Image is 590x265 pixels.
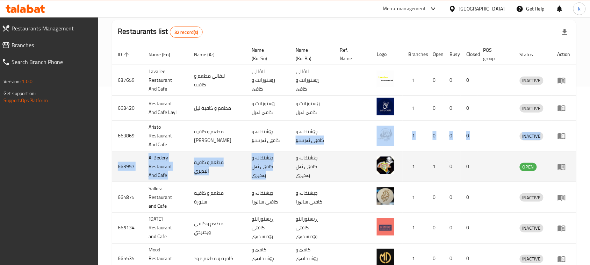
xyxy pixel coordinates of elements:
[290,65,334,96] td: لاڤالی رێستۆرانت و کافێ
[520,224,544,232] span: INACTIVE
[557,224,570,232] div: Menu
[246,213,290,244] td: ڕێستورانتو کافێی وێدنسدەی
[3,77,21,86] span: Version:
[403,182,427,213] td: 1
[557,76,570,85] div: Menu
[188,96,246,121] td: مطعم و كافية ليل
[461,44,477,65] th: Closed
[383,5,426,13] div: Menu-management
[556,24,573,41] div: Export file
[112,96,143,121] td: 663420
[377,126,394,143] img: Aristo Restaurant And Cafe
[444,213,461,244] td: 0
[246,65,290,96] td: لاڤالی رێستۆرانت و کافێ
[290,213,334,244] td: ڕێستورانتو کافێی وێدنسدەی
[377,70,394,88] img: Lavallee Restaurant And Cafe
[377,218,394,236] img: Wednesday Restaurant and Cafe
[520,77,544,85] span: INACTIVE
[520,132,544,141] div: INACTIVE
[22,77,33,86] span: 1.0.0
[461,65,477,96] td: 0
[340,46,363,63] span: Ref. Name
[12,41,93,49] span: Branches
[246,96,290,121] td: رێستورانت و کافێ لەيل
[403,151,427,182] td: 1
[557,104,570,112] div: Menu
[444,96,461,121] td: 0
[520,105,544,113] span: INACTIVE
[3,89,36,98] span: Get support on:
[461,96,477,121] td: 0
[461,121,477,151] td: 0
[246,121,290,151] td: چێشتخانە و کافێی ئەرستۆ
[112,121,143,151] td: 663869
[149,50,179,59] span: Name (En)
[403,65,427,96] td: 1
[427,44,444,65] th: Open
[557,193,570,202] div: Menu
[461,182,477,213] td: 0
[12,58,93,66] span: Search Branch Phone
[444,65,461,96] td: 0
[444,121,461,151] td: 0
[246,151,290,182] td: چێشتخانە و کافێی ئەل بەدیری
[188,65,246,96] td: لافالي مطعم و كافيه
[377,98,394,115] img: Restaurant And Cafe Layl
[557,132,570,140] div: Menu
[246,182,290,213] td: چێشتخانە و کافێی سالۆرا
[143,96,188,121] td: Restaurant And Cafe Layl
[112,182,143,213] td: 664875
[188,182,246,213] td: مطعم و كافيه سلورة
[112,65,143,96] td: 637659
[290,96,334,121] td: رێستورانت و کافێ لەيل
[403,44,427,65] th: Branches
[143,151,188,182] td: Al Bedery Restaurant And Cafe
[12,24,93,33] span: Restaurants Management
[461,213,477,244] td: 0
[290,151,334,182] td: چێشتخانە و کافێی ئەل بەدیری
[403,96,427,121] td: 1
[403,121,427,151] td: 1
[557,255,570,263] div: Menu
[403,213,427,244] td: 1
[143,182,188,213] td: Sallora Restaurant and Cafe
[444,44,461,65] th: Busy
[459,5,505,13] div: [GEOGRAPHIC_DATA]
[377,157,394,174] img: Al Bedery Restaurant And Cafe
[377,187,394,205] img: Sallora Restaurant and Cafe
[3,96,48,105] a: Support.OpsPlatform
[296,46,326,63] span: Name (Ku-Ba)
[427,96,444,121] td: 0
[520,132,544,140] span: INACTIVE
[143,121,188,151] td: Aristo Restaurant And Cafe
[427,121,444,151] td: 0
[170,29,202,36] span: 32 record(s)
[290,182,334,213] td: چێشتخانە و کافێی سالۆرا
[520,104,544,113] div: INACTIVE
[143,65,188,96] td: Lavallee Restaurant And Cafe
[427,151,444,182] td: 1
[188,213,246,244] td: مطعم و كافي ويدنزدي
[290,121,334,151] td: چێشتخانە و کافێی ئەرستۆ
[520,163,537,171] span: OPEN
[483,46,506,63] span: POS group
[552,44,576,65] th: Action
[520,255,544,263] span: INACTIVE
[252,46,282,63] span: Name (Ku-So)
[444,151,461,182] td: 0
[427,182,444,213] td: 0
[444,182,461,213] td: 0
[557,163,570,171] div: Menu
[427,65,444,96] td: 0
[112,151,143,182] td: 663957
[112,213,143,244] td: 665134
[188,121,246,151] td: مطعم و كافيه [PERSON_NAME]
[461,151,477,182] td: 0
[143,213,188,244] td: [DATE] Restaurant and Cafe
[118,26,202,38] h2: Restaurants list
[520,50,542,59] span: Status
